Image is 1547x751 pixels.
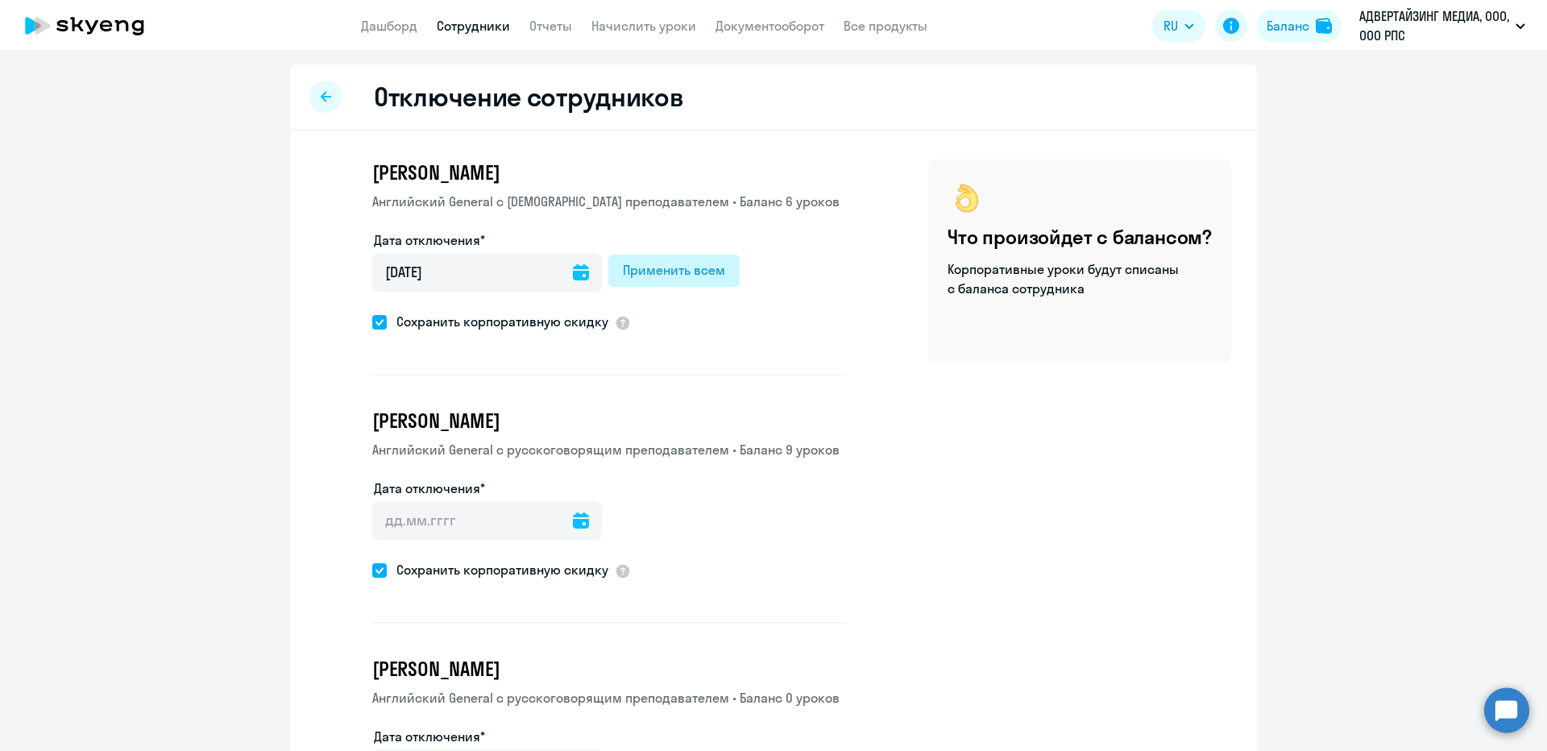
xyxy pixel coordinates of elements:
span: RU [1163,16,1178,35]
p: Английский General с русскоговорящим преподавателем • Баланс 9 уроков [372,440,846,459]
a: Отчеты [529,18,572,34]
a: Сотрудники [437,18,510,34]
button: АДВЕРТАЙЗИНГ МЕДИА, ООО, ООО РПС [1351,6,1533,45]
a: Начислить уроки [591,18,696,34]
button: Балансbalance [1257,10,1342,42]
label: Дата отключения* [374,230,485,250]
p: Корпоративные уроки будут списаны с баланса сотрудника [948,259,1181,298]
a: Документооборот [715,18,824,34]
img: balance [1316,18,1332,34]
h2: Отключение сотрудников [374,81,683,113]
div: Баланс [1267,16,1309,35]
span: Сохранить корпоративную скидку [387,560,608,579]
span: [PERSON_NAME] [372,408,500,434]
img: ok [948,179,986,218]
h4: Что произойдет с балансом? [948,224,1212,250]
a: Дашборд [361,18,417,34]
button: Применить всем [608,255,740,287]
span: [PERSON_NAME] [372,656,500,682]
label: Дата отключения* [374,727,485,746]
a: Все продукты [844,18,927,34]
label: Дата отключения* [374,479,485,498]
div: Применить всем [623,260,725,280]
button: RU [1152,10,1205,42]
input: дд.мм.гггг [372,501,602,540]
input: дд.мм.гггг [372,253,602,292]
p: АДВЕРТАЙЗИНГ МЕДИА, ООО, ООО РПС [1359,6,1509,45]
span: [PERSON_NAME] [372,160,500,185]
p: Английский General с [DEMOGRAPHIC_DATA] преподавателем • Баланс 6 уроков [372,192,846,211]
p: Английский General с русскоговорящим преподавателем • Баланс 0 уроков [372,688,846,707]
span: Сохранить корпоративную скидку [387,312,608,331]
